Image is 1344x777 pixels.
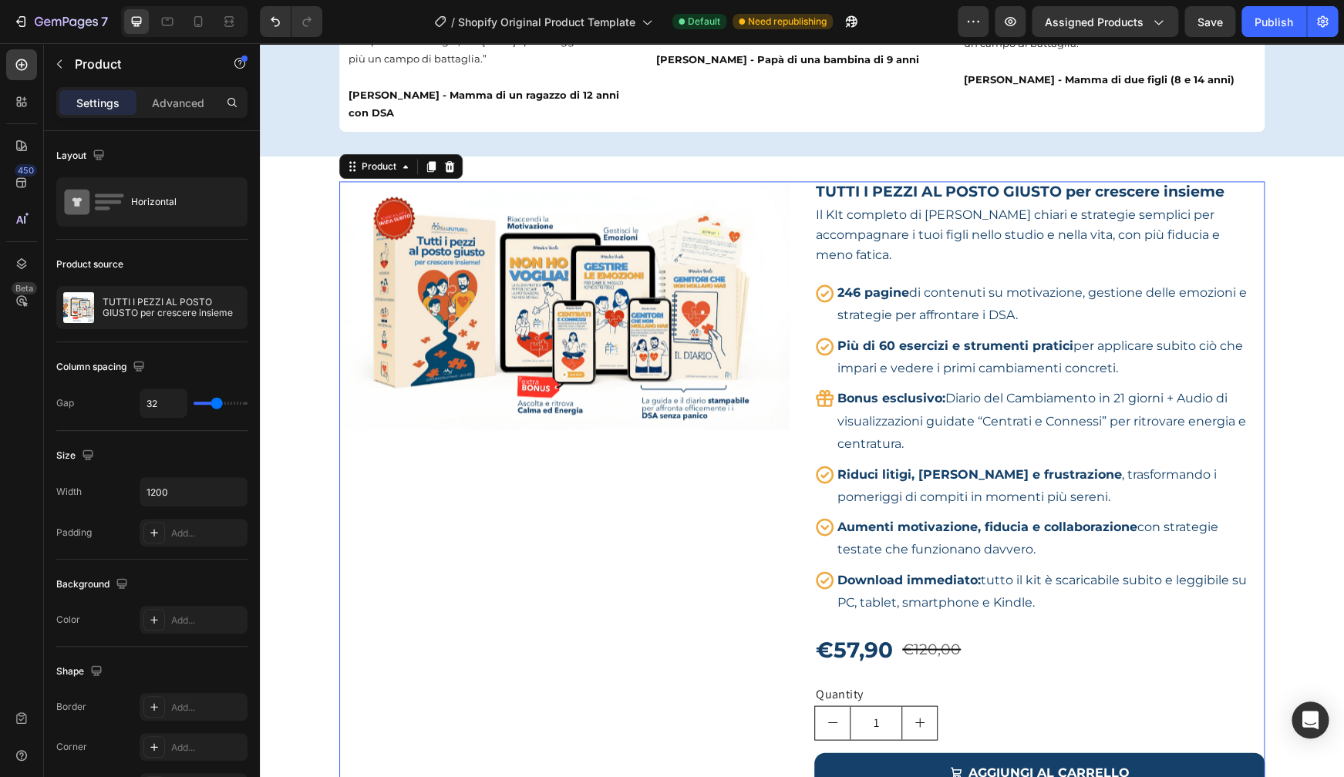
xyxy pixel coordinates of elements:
p: Diario del Cambiamento in 21 giorni + Audio di visualizzazioni guidate “Centrati e Connessi” per ... [578,345,990,411]
span: Assigned Products [1045,14,1144,30]
div: Add... [171,526,244,540]
span: Default [688,15,720,29]
p: Advanced [152,95,204,111]
iframe: Design area [260,43,1344,777]
input: Auto [140,478,247,506]
div: Border [56,700,86,714]
div: Aggiungi al carrello [709,718,870,741]
div: Gap [56,396,74,410]
div: Add... [171,741,244,755]
strong: Più di 60 esercizi e strumenti pratici [578,295,813,310]
span: Need republishing [748,15,827,29]
span: Il KIt completo di [PERSON_NAME] chiari e strategie semplici per accompagnare i tuoi figli nello ... [556,164,960,219]
strong: Bonus esclusivo: [578,348,685,362]
strong: 246 pagine [578,242,649,257]
p: Product [75,55,206,73]
p: con strategie testate che funzionano davvero. [578,473,990,517]
img: product feature img [63,292,94,323]
div: Shape [56,661,106,682]
p: TUTTI I PEZZI AL POSTO GIUSTO per crescere insieme [103,297,241,318]
p: Settings [76,95,120,111]
p: 7 [101,12,108,31]
div: Color [56,613,80,627]
button: 7 [6,6,115,37]
button: Aggiungi al carrello [554,709,1005,750]
input: quantity [590,663,642,696]
div: Product [99,116,140,130]
div: €57,90 [554,585,635,627]
input: Auto [140,389,187,417]
button: decrement [555,663,590,696]
span: Shopify Original Product Template [458,14,635,30]
strong: Download immediato: [578,529,721,543]
span: Save [1197,15,1223,29]
div: Corner [56,740,87,754]
div: Undo/Redo [260,6,322,37]
div: Size [56,446,97,466]
div: 450 [15,164,37,177]
h2: TUTTI I PEZZI AL POSTO GIUSTO per crescere insieme [554,138,1005,160]
div: €120,00 [641,591,702,621]
div: Open Intercom Messenger [1292,701,1329,738]
span: / [451,14,455,30]
p: , trasformando i pomeriggi di compiti in momenti più sereni. [578,420,990,465]
div: Column spacing [56,357,148,378]
div: Beta [12,282,37,294]
div: Horizontal [131,184,225,220]
div: Quantity [554,639,1005,662]
p: di contenuti su motivazione, gestione delle emozioni e strategie per affrontare i DSA. [578,239,990,284]
div: Layout [56,146,108,166]
div: Background [56,574,131,595]
button: Save [1184,6,1235,37]
p: per applicare subito ciò che impari e vedere i primi cambiamenti concreti. [578,292,990,337]
p: tutto il kit è scaricabile subito e leggibile su PC, tablet, smartphone e Kindle. [578,526,990,570]
div: Padding [56,526,92,540]
div: Publish [1255,14,1293,30]
div: Width [56,485,82,499]
strong: Aumenti motivazione, fiducia e collaborazione [578,476,877,490]
button: Assigned Products [1032,6,1178,37]
div: Add... [171,701,244,715]
div: Add... [171,614,244,627]
strong: Riduci litigi, [PERSON_NAME] e frustrazione [578,423,862,438]
button: increment [642,663,677,696]
button: Publish [1241,6,1306,37]
div: Product source [56,257,123,271]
